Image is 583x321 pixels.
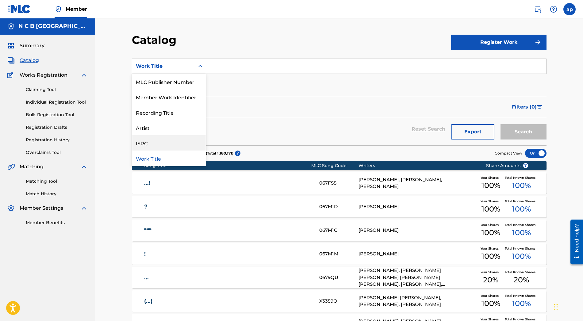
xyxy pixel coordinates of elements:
span: 100 % [481,298,500,309]
a: ...! [144,180,311,187]
span: Total Known Shares [505,175,538,180]
span: Compact View [495,151,522,156]
a: Member Benefits [26,220,88,226]
h2: Catalog [132,33,179,47]
span: Total Known Shares [505,223,538,227]
div: 067M1C [319,227,359,234]
div: Drag [554,298,558,316]
div: Writers [359,162,477,169]
img: f7272a7cc735f4ea7f67.svg [534,39,542,46]
div: [PERSON_NAME] [PERSON_NAME], [PERSON_NAME], [PERSON_NAME] [359,294,477,308]
iframe: Resource Center [566,217,583,266]
span: Summary [20,42,44,49]
div: [PERSON_NAME] [359,250,477,258]
img: MLC Logo [7,5,31,13]
form: Search Form [132,59,547,145]
a: Match History [26,191,88,197]
img: help [550,6,557,13]
a: (...) [144,298,311,305]
a: SummarySummary [7,42,44,49]
h5: N C B SCANDINAVIA [18,23,88,30]
span: 100 % [512,180,531,191]
span: Filters ( 0 ) [512,103,537,111]
span: 100 % [481,227,500,238]
span: Your Shares [481,270,501,274]
div: [PERSON_NAME] [359,227,477,234]
a: CatalogCatalog [7,57,39,64]
div: ISRC [132,135,206,151]
img: Catalog [7,57,15,64]
div: 0679QU [319,274,359,281]
a: Matching Tool [26,178,88,185]
div: MLC Publisher Number [132,74,206,89]
span: Your Shares [481,246,501,251]
span: 100 % [481,180,500,191]
a: Overclaims Tool [26,149,88,156]
div: Song Title [144,162,311,169]
div: Work Title [136,63,191,70]
span: Works Registration [20,71,67,79]
span: Catalog [20,57,39,64]
span: 100 % [512,227,531,238]
button: Filters (0) [508,99,547,115]
span: Your Shares [481,199,501,204]
div: Work Title [132,151,206,166]
span: Your Shares [481,293,501,298]
a: ... [144,274,311,281]
img: Summary [7,42,15,49]
a: Bulk Registration Tool [26,112,88,118]
span: 20 % [514,274,529,285]
a: ! [144,250,311,258]
img: expand [80,71,88,79]
a: ? [144,203,311,210]
span: Member [66,6,87,13]
a: Claiming Tool [26,86,88,93]
div: [PERSON_NAME], [PERSON_NAME] [PERSON_NAME] [PERSON_NAME] [PERSON_NAME], [PERSON_NAME], [PERSON_NAME] [359,267,477,288]
div: [PERSON_NAME] [359,203,477,210]
span: Your Shares [481,223,501,227]
a: Individual Registration Tool [26,99,88,105]
button: Register Work [451,35,547,50]
span: Total Known Shares [505,270,538,274]
span: 20 % [483,274,498,285]
span: Total Known Shares [505,246,538,251]
img: Works Registration [7,71,15,79]
span: Matching [20,163,44,170]
span: 100 % [512,298,531,309]
span: Member Settings [20,204,63,212]
div: [PERSON_NAME], [PERSON_NAME], [PERSON_NAME] [359,176,477,190]
img: filter [537,105,542,109]
span: Share Amounts [486,162,528,169]
a: Registration Drafts [26,124,88,131]
div: Recording Title [132,105,206,120]
div: Help [547,3,560,15]
span: Total Known Shares [505,293,538,298]
button: Export [451,124,494,139]
img: Top Rightsholder [55,6,62,13]
span: Total Known Shares [505,199,538,204]
span: 100 % [481,204,500,215]
span: ? [235,151,240,156]
div: 067M1M [319,250,359,258]
div: Member Work Identifier [132,89,206,105]
span: Your Shares [481,175,501,180]
img: Member Settings [7,204,15,212]
img: Accounts [7,23,15,30]
span: 100 % [481,251,500,262]
img: expand [80,204,88,212]
span: 100 % [512,204,531,215]
div: 067FSS [319,180,359,187]
div: X3359Q [319,298,359,305]
div: 067M1D [319,203,359,210]
img: search [534,6,541,13]
span: 100 % [512,251,531,262]
a: Registration History [26,137,88,143]
div: Artist [132,120,206,135]
iframe: Chat Widget [552,292,583,321]
div: MLC Song Code [311,162,359,169]
img: expand [80,163,88,170]
div: User Menu [563,3,576,15]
